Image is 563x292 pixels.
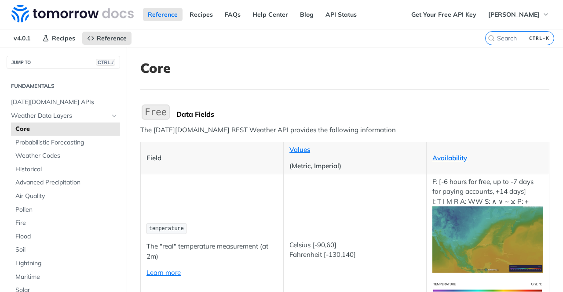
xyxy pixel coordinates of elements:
[149,226,184,232] span: temperature
[406,8,481,21] a: Get Your Free API Key
[321,8,362,21] a: API Status
[37,32,80,45] a: Recipes
[11,98,118,107] span: [DATE][DOMAIN_NAME] APIs
[11,216,120,230] a: Fire
[11,190,120,203] a: Air Quality
[15,273,118,281] span: Maritime
[146,242,278,261] p: The "real" temperature measurement (at 2m)
[248,8,293,21] a: Help Center
[52,34,75,42] span: Recipes
[15,165,118,174] span: Historical
[7,56,120,69] button: JUMP TOCTRL-/
[15,178,118,187] span: Advanced Precipitation
[7,82,120,90] h2: Fundamentals
[11,123,120,136] a: Core
[15,205,118,214] span: Pollen
[15,138,118,147] span: Probabilistic Forecasting
[432,177,543,273] p: F: [-6 hours for free, up to -7 days for paying accounts, +14 days] I: T I M R A: WW S: ∧ ∨ ~ ⧖ P: +
[15,151,118,160] span: Weather Codes
[111,112,118,119] button: Hide subpages for Weather Data Layers
[15,232,118,241] span: Flood
[527,34,552,43] kbd: CTRL-K
[11,270,120,284] a: Maritime
[15,245,118,254] span: Soil
[295,8,318,21] a: Blog
[11,163,120,176] a: Historical
[96,59,115,66] span: CTRL-/
[11,176,120,189] a: Advanced Precipitation
[9,32,35,45] span: v4.0.1
[488,11,540,18] span: [PERSON_NAME]
[11,203,120,216] a: Pollen
[7,109,120,123] a: Weather Data LayersHide subpages for Weather Data Layers
[432,235,543,243] span: Expand image
[7,96,120,109] a: [DATE][DOMAIN_NAME] APIs
[289,240,420,260] p: Celsius [-90,60] Fahrenheit [-130,140]
[185,8,218,21] a: Recipes
[146,153,278,163] p: Field
[432,206,543,273] img: temperature
[146,268,181,277] a: Learn more
[143,8,183,21] a: Reference
[11,257,120,270] a: Lightning
[82,32,132,45] a: Reference
[432,154,467,162] a: Availability
[15,219,118,227] span: Fire
[97,34,127,42] span: Reference
[15,192,118,201] span: Air Quality
[11,112,109,120] span: Weather Data Layers
[11,136,120,149] a: Probabilistic Forecasting
[483,8,554,21] button: [PERSON_NAME]
[140,60,549,76] h1: Core
[15,125,118,133] span: Core
[289,145,310,154] a: Values
[11,149,120,162] a: Weather Codes
[11,230,120,243] a: Flood
[289,161,420,171] p: (Metric, Imperial)
[176,110,549,119] div: Data Fields
[11,243,120,256] a: Soil
[11,5,134,22] img: Tomorrow.io Weather API Docs
[140,125,549,135] p: The [DATE][DOMAIN_NAME] REST Weather API provides the following information
[220,8,245,21] a: FAQs
[488,35,495,42] svg: Search
[15,259,118,268] span: Lightning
